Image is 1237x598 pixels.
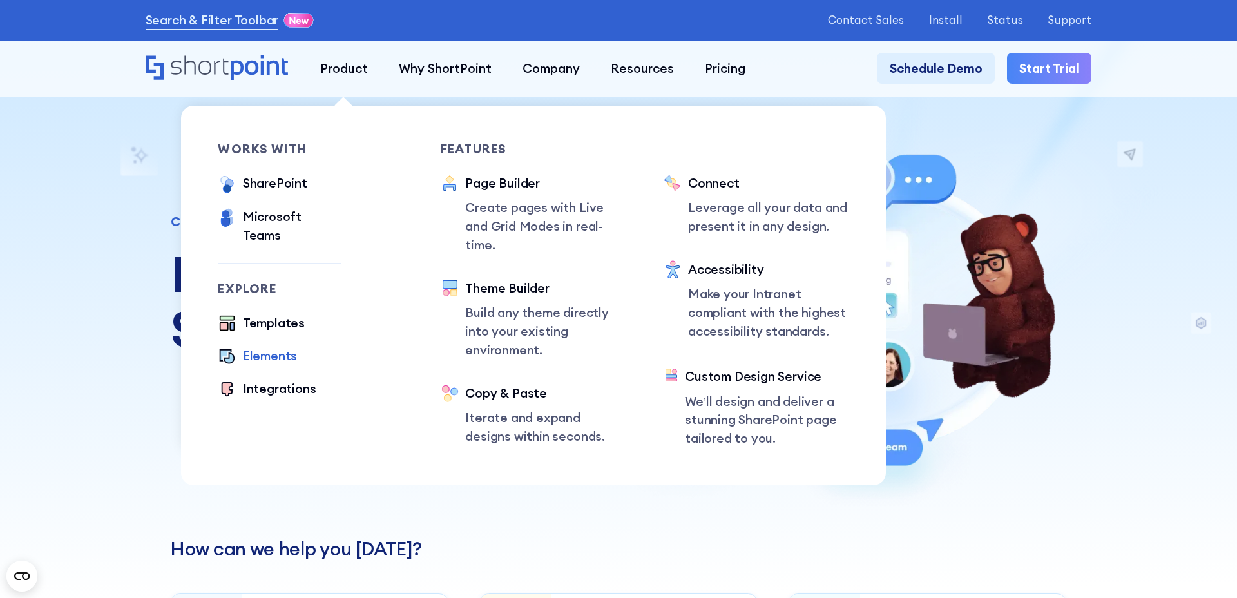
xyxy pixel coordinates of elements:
div: Company [523,59,580,78]
div: CONTACT SALES [171,216,583,228]
a: Resources [595,53,689,84]
div: Custom Design Service [685,367,849,386]
a: Start Trial [1007,53,1091,84]
a: ConnectLeverage all your data and present it in any design. [664,174,849,236]
a: Company [507,53,595,84]
p: Build any theme directly into your existing environment. [465,304,626,359]
a: Pricing [689,53,761,84]
a: Product [305,53,383,84]
h2: How can we help you [DATE]? [171,538,1066,559]
a: Microsoft Teams [218,207,341,245]
a: SharePoint [218,174,307,195]
a: Support [1048,14,1091,26]
a: Search & Filter Toolbar [146,11,279,30]
a: Templates [218,314,305,334]
div: Templates [243,314,305,333]
div: works with [218,143,341,155]
div: Accessibility [688,260,849,279]
a: Elements [218,347,297,367]
p: Make your Intranet compliant with the highest accessibility standards. [688,285,849,340]
a: Page BuilderCreate pages with Live and Grid Modes in real-time. [441,174,626,255]
div: Features [441,143,626,155]
div: Microsoft Teams [243,207,341,245]
div: Page Builder [465,174,626,193]
h1: Reach out to our Sales Team [171,247,583,356]
div: SharePoint [243,174,307,193]
a: Install [929,14,963,26]
div: Theme Builder [465,279,626,298]
p: We’ll design and deliver a stunning SharePoint page tailored to you. [685,392,849,448]
a: Integrations [218,380,316,400]
a: Why ShortPoint [383,53,507,84]
a: Copy & PasteIterate and expand designs within seconds. [441,384,626,446]
div: Pricing [705,59,745,78]
div: Copy & Paste [465,384,626,403]
a: Schedule Demo [877,53,994,84]
p: Create pages with Live and Grid Modes in real-time. [465,198,626,254]
a: Status [987,14,1023,26]
p: Iterate and expand designs within seconds. [465,409,626,446]
p: Leverage all your data and present it in any design. [688,198,849,236]
a: Home [146,55,289,82]
div: Product [320,59,368,78]
a: Custom Design ServiceWe’ll design and deliver a stunning SharePoint page tailored to you. [664,367,849,448]
iframe: Chat Widget [1173,536,1237,598]
div: Integrations [243,380,316,398]
div: Connect [688,174,849,193]
a: AccessibilityMake your Intranet compliant with the highest accessibility standards. [664,260,849,343]
div: Explore [218,283,341,295]
button: Open CMP widget [6,561,37,592]
a: Contact Sales [828,14,904,26]
div: Resources [611,59,674,78]
a: Theme BuilderBuild any theme directly into your existing environment. [441,279,626,360]
div: Why ShortPoint [399,59,492,78]
div: Elements [243,347,297,365]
